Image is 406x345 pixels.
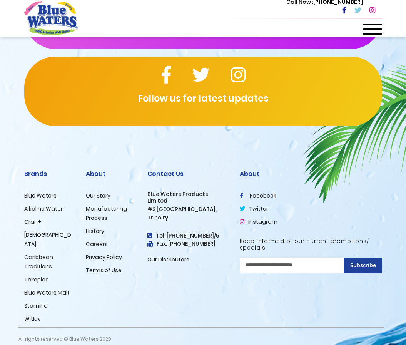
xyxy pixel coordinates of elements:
[86,192,110,199] a: Our Story
[86,227,104,235] a: History
[24,315,41,323] a: Witluv
[24,302,48,310] a: Stamina
[147,233,228,239] h4: Tel: [PHONE_NUMBER]/5
[147,241,228,247] h3: Fax: [PHONE_NUMBER]
[147,256,189,263] a: Our Distributors
[86,266,122,274] a: Terms of Use
[24,92,382,106] p: Follow us for latest updates
[147,191,228,204] h3: Blue Waters Products Limited
[24,231,71,248] a: [DEMOGRAPHIC_DATA]
[24,205,63,213] a: Alkaline Water
[86,240,108,248] a: Careers
[24,276,49,283] a: Tampico
[24,192,57,199] a: Blue Waters
[240,205,268,213] a: twitter
[86,205,127,222] a: Manufacturing Process
[24,289,70,296] a: Blue Waters Malt
[24,1,78,35] a: store logo
[240,218,277,226] a: Instagram
[86,253,122,261] a: Privacy Policy
[86,170,136,178] h2: About
[344,258,382,273] button: Subscribe
[24,170,74,178] h2: Brands
[147,206,228,213] h3: #2 [GEOGRAPHIC_DATA],
[350,261,376,269] span: Subscribe
[24,218,41,226] a: Cran+
[147,170,228,178] h2: Contact Us
[240,170,382,178] h2: About
[240,238,382,251] h5: Keep informed of our current promotions/ specials
[24,253,53,270] a: Caribbean Traditions
[147,214,228,221] h3: Trincity
[240,192,276,199] a: facebook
